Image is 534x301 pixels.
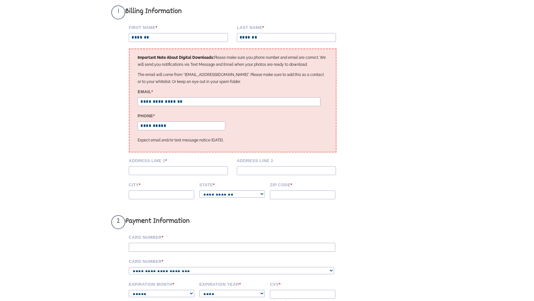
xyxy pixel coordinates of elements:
[199,181,265,187] label: State
[111,5,125,19] span: 1
[129,157,232,163] label: Address Line 1
[199,281,265,287] label: Expiration Year
[129,281,195,287] label: Expiration Month
[129,258,345,264] label: Card Number
[237,157,340,163] label: Address Line 2
[129,234,345,240] label: Card Number
[129,24,232,30] label: First Name
[129,181,195,187] label: City
[237,24,340,30] label: Last name
[111,215,345,229] h3: Payment Information
[111,215,125,229] span: 2
[270,181,336,187] label: Zip code
[138,71,328,85] p: The email will come from "[EMAIL_ADDRESS][DOMAIN_NAME]". Please make sure to add this as a contac...
[111,5,345,19] h3: Billing Information
[270,281,336,287] label: CVV
[138,54,328,68] p: Please make sure you phone number and email are correct. We will send you notifications via Text ...
[138,113,229,118] label: Phone
[138,88,328,94] label: Email
[138,137,328,144] p: Expect email and/or text message notice [DATE].
[138,55,214,60] strong: Important Note About Digital Downloads:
